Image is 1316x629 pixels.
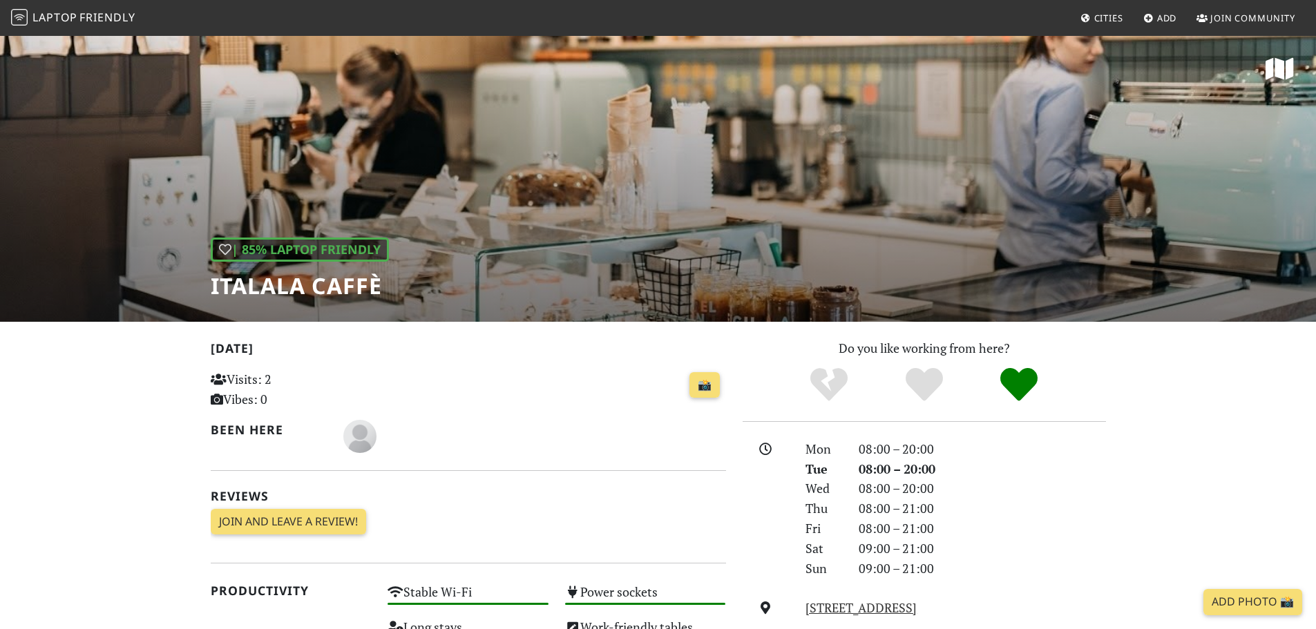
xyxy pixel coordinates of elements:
span: Add [1157,12,1177,24]
img: LaptopFriendly [11,9,28,26]
div: No [781,366,877,404]
div: 08:00 – 20:00 [850,439,1114,459]
a: Add Photo 📸 [1203,589,1302,615]
div: 08:00 – 20:00 [850,478,1114,499]
span: Join Community [1210,12,1295,24]
a: Cities [1075,6,1129,30]
p: Do you like working from here? [743,338,1106,358]
span: Sam Sachdeva [343,427,376,443]
div: Power sockets [557,581,734,616]
a: 📸 [689,372,720,398]
a: Add [1138,6,1183,30]
div: 08:00 – 20:00 [850,459,1114,479]
div: Fri [797,519,850,539]
span: Cities [1094,12,1123,24]
a: [STREET_ADDRESS] [805,599,917,616]
div: Yes [877,366,972,404]
div: Stable Wi-Fi [379,581,557,616]
h2: [DATE] [211,341,726,361]
div: Definitely! [971,366,1067,404]
h1: Italala Caffè [211,273,389,299]
a: Join Community [1191,6,1301,30]
h2: Been here [211,423,327,437]
a: Join and leave a review! [211,509,366,535]
h2: Reviews [211,489,726,503]
span: Laptop [32,10,77,25]
div: Tue [797,459,850,479]
div: Sun [797,559,850,579]
div: 08:00 – 21:00 [850,519,1114,539]
div: | 85% Laptop Friendly [211,238,389,262]
p: Visits: 2 Vibes: 0 [211,369,372,409]
img: blank-535327c66bd565773addf3077783bbfce4b00ec00e9fd257753287c682c7fa38.png [343,420,376,453]
div: Thu [797,499,850,519]
h2: Productivity [211,583,372,598]
div: Mon [797,439,850,459]
div: Wed [797,478,850,499]
div: 08:00 – 21:00 [850,499,1114,519]
a: LaptopFriendly LaptopFriendly [11,6,135,30]
div: 09:00 – 21:00 [850,539,1114,559]
div: Sat [797,539,850,559]
span: Friendly [79,10,135,25]
div: 09:00 – 21:00 [850,559,1114,579]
